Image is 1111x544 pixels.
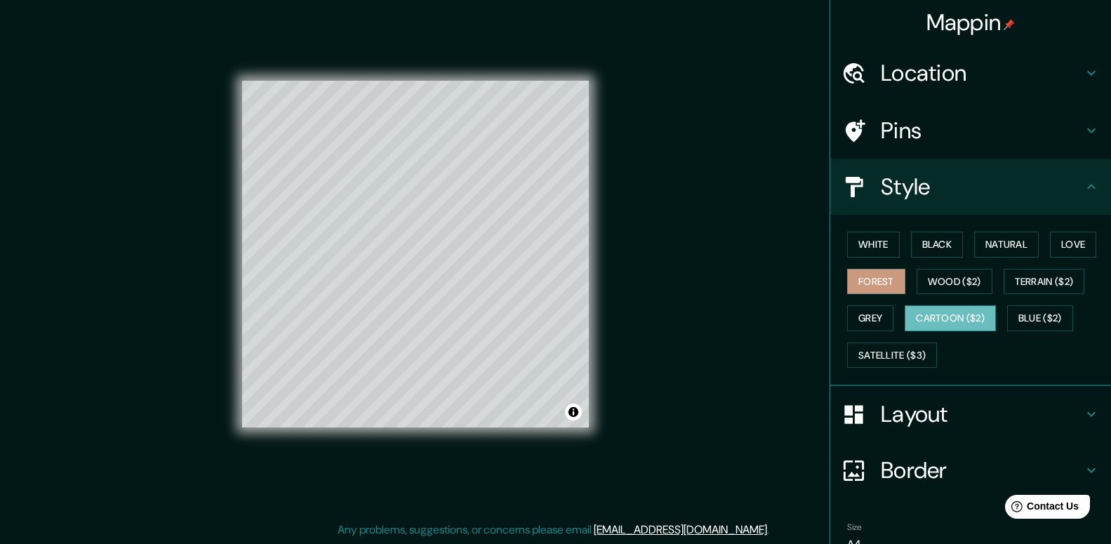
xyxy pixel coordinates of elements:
[881,117,1083,145] h4: Pins
[1050,232,1096,258] button: Love
[1004,19,1015,30] img: pin-icon.png
[338,522,769,538] p: Any problems, suggestions, or concerns please email .
[986,489,1096,529] iframe: Help widget launcher
[847,305,893,331] button: Grey
[905,305,996,331] button: Cartoon ($2)
[881,456,1083,484] h4: Border
[830,386,1111,442] div: Layout
[847,343,937,369] button: Satellite ($3)
[917,269,992,295] button: Wood ($2)
[847,269,905,295] button: Forest
[565,404,582,420] button: Toggle attribution
[771,522,774,538] div: .
[830,159,1111,215] div: Style
[926,8,1016,37] h4: Mappin
[830,102,1111,159] div: Pins
[830,442,1111,498] div: Border
[911,232,964,258] button: Black
[1004,269,1085,295] button: Terrain ($2)
[881,173,1083,201] h4: Style
[881,59,1083,87] h4: Location
[847,522,862,533] label: Size
[1007,305,1073,331] button: Blue ($2)
[881,400,1083,428] h4: Layout
[847,232,900,258] button: White
[594,522,767,537] a: [EMAIL_ADDRESS][DOMAIN_NAME]
[830,45,1111,101] div: Location
[769,522,771,538] div: .
[974,232,1039,258] button: Natural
